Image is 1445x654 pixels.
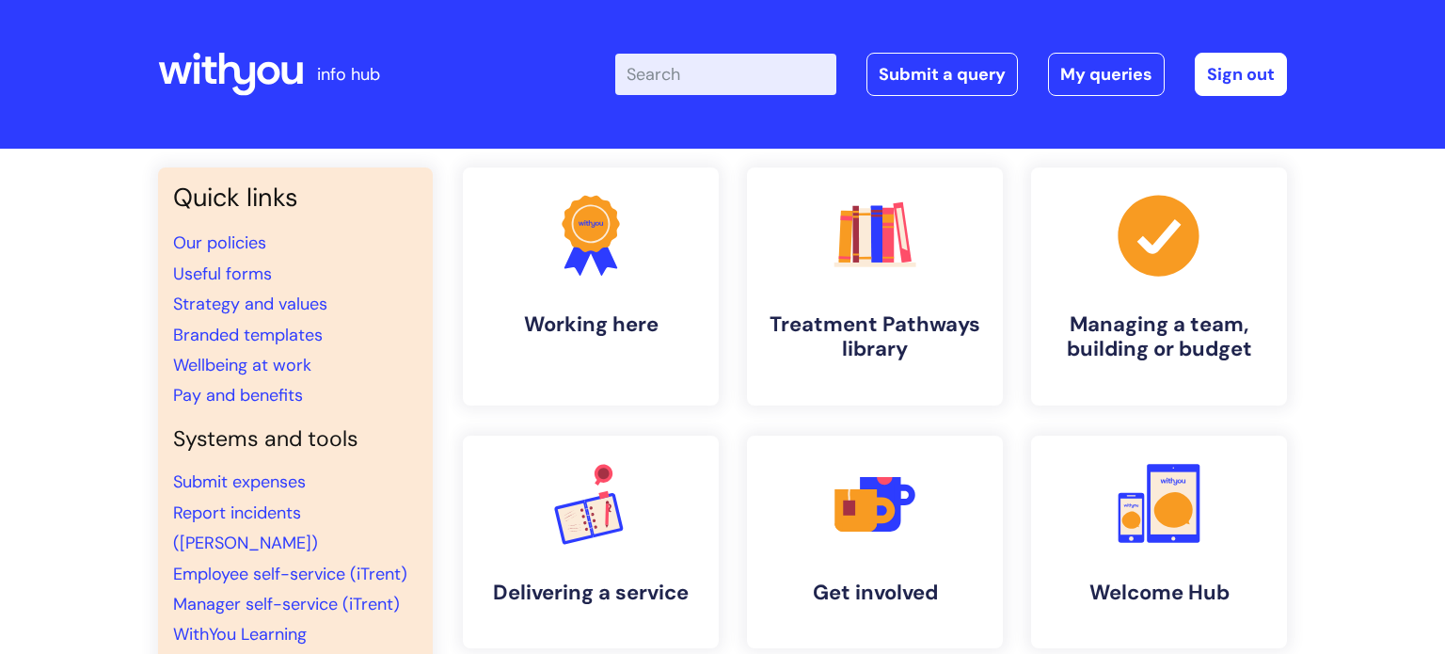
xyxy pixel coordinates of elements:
h4: Systems and tools [173,426,418,453]
h3: Quick links [173,183,418,213]
h4: Treatment Pathways library [762,312,988,362]
a: Wellbeing at work [173,354,311,376]
a: Treatment Pathways library [747,167,1003,406]
a: Get involved [747,436,1003,648]
a: Report incidents ([PERSON_NAME]) [173,502,318,554]
a: My queries [1048,53,1165,96]
a: Employee self-service (iTrent) [173,563,407,585]
h4: Get involved [762,581,988,605]
a: WithYou Learning [173,623,307,646]
a: Manager self-service (iTrent) [173,593,400,615]
a: Managing a team, building or budget [1031,167,1287,406]
p: info hub [317,59,380,89]
a: Useful forms [173,263,272,285]
a: Pay and benefits [173,384,303,407]
h4: Welcome Hub [1046,581,1272,605]
div: | - [615,53,1287,96]
a: Sign out [1195,53,1287,96]
input: Search [615,54,836,95]
h4: Working here [478,312,704,337]
a: Strategy and values [173,293,327,315]
a: Welcome Hub [1031,436,1287,648]
a: Branded templates [173,324,323,346]
a: Our policies [173,231,266,254]
h4: Managing a team, building or budget [1046,312,1272,362]
h4: Delivering a service [478,581,704,605]
a: Delivering a service [463,436,719,648]
a: Submit expenses [173,471,306,493]
a: Submit a query [866,53,1018,96]
a: Working here [463,167,719,406]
